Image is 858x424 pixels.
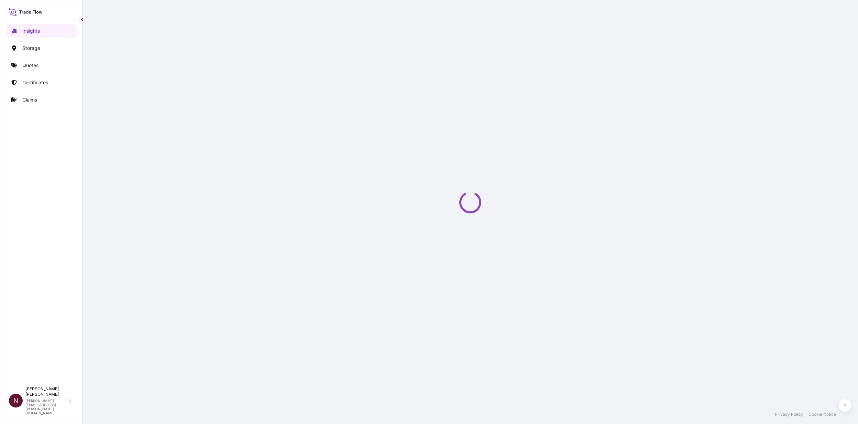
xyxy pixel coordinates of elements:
span: N [13,397,18,404]
p: Insights [22,28,40,34]
p: [PERSON_NAME] [PERSON_NAME] [25,386,68,397]
a: Privacy Policy [775,412,803,417]
a: Quotes [6,59,77,72]
a: Storage [6,41,77,55]
a: Claims [6,93,77,107]
p: Claims [22,96,37,103]
p: Certificates [22,79,48,86]
p: [PERSON_NAME][EMAIL_ADDRESS][PERSON_NAME][DOMAIN_NAME] [25,399,68,415]
a: Certificates [6,76,77,89]
a: Cookie Notice [808,412,836,417]
a: Insights [6,24,77,38]
p: Quotes [22,62,38,69]
p: Storage [22,45,40,52]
